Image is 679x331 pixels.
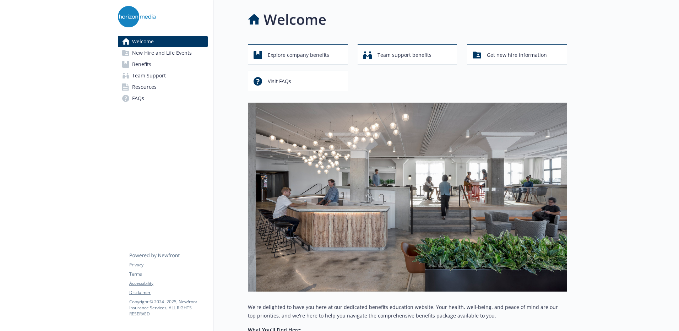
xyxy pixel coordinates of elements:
[487,48,547,62] span: Get new hire information
[118,59,208,70] a: Benefits
[248,303,567,320] p: We're delighted to have you here at our dedicated benefits education website. Your health, well-b...
[132,93,144,104] span: FAQs
[248,44,348,65] button: Explore company benefits
[129,289,207,296] a: Disclaimer
[118,93,208,104] a: FAQs
[132,81,157,93] span: Resources
[118,81,208,93] a: Resources
[132,70,166,81] span: Team Support
[248,71,348,91] button: Visit FAQs
[129,299,207,317] p: Copyright © 2024 - 2025 , Newfront Insurance Services, ALL RIGHTS RESERVED
[132,47,192,59] span: New Hire and Life Events
[132,59,151,70] span: Benefits
[377,48,431,62] span: Team support benefits
[132,36,154,47] span: Welcome
[264,9,326,30] h1: Welcome
[118,47,208,59] a: New Hire and Life Events
[129,280,207,287] a: Accessibility
[268,75,291,88] span: Visit FAQs
[118,36,208,47] a: Welcome
[118,70,208,81] a: Team Support
[467,44,567,65] button: Get new hire information
[248,103,567,292] img: overview page banner
[129,271,207,277] a: Terms
[358,44,457,65] button: Team support benefits
[268,48,329,62] span: Explore company benefits
[129,262,207,268] a: Privacy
